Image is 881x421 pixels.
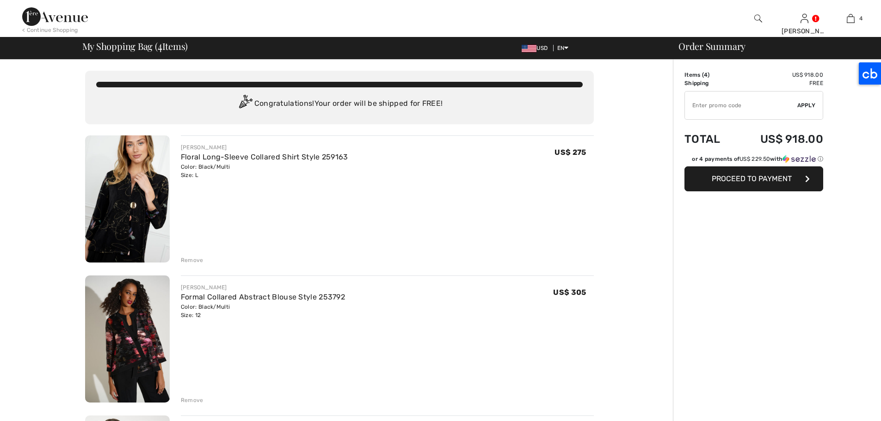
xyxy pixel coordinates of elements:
[684,123,735,155] td: Total
[735,71,823,79] td: US$ 918.00
[181,143,348,152] div: [PERSON_NAME]
[754,13,762,24] img: search the website
[85,135,170,262] img: Floral Long-Sleeve Collared Shirt Style 259163
[181,283,345,292] div: [PERSON_NAME]
[667,42,875,51] div: Order Summary
[685,92,797,119] input: Promo code
[522,45,551,51] span: USD
[522,45,536,52] img: US Dollar
[684,166,823,191] button: Proceed to Payment
[712,174,792,183] span: Proceed to Payment
[797,101,816,110] span: Apply
[181,303,345,319] div: Color: Black/Multi Size: 12
[85,275,170,403] img: Formal Collared Abstract Blouse Style 253792
[553,288,586,297] span: US$ 305
[236,95,254,113] img: Congratulation2.svg
[801,13,808,24] img: My Info
[782,155,816,163] img: Sezzle
[96,95,583,113] div: Congratulations! Your order will be shipped for FREE!
[801,14,808,23] a: Sign In
[158,39,162,51] span: 4
[684,155,823,166] div: or 4 payments ofUS$ 229.50withSezzle Click to learn more about Sezzle
[22,7,88,26] img: 1ère Avenue
[181,396,203,404] div: Remove
[684,79,735,87] td: Shipping
[181,293,345,301] a: Formal Collared Abstract Blouse Style 253792
[684,71,735,79] td: Items ( )
[704,72,708,78] span: 4
[554,148,586,157] span: US$ 275
[82,42,188,51] span: My Shopping Bag ( Items)
[739,156,770,162] span: US$ 229.50
[859,14,863,23] span: 4
[22,26,78,34] div: < Continue Shopping
[828,13,873,24] a: 4
[181,163,348,179] div: Color: Black/Multi Size: L
[735,123,823,155] td: US$ 918.00
[557,45,569,51] span: EN
[692,155,823,163] div: or 4 payments of with
[847,13,855,24] img: My Bag
[735,79,823,87] td: Free
[181,256,203,264] div: Remove
[782,26,827,36] div: [PERSON_NAME]
[181,153,348,161] a: Floral Long-Sleeve Collared Shirt Style 259163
